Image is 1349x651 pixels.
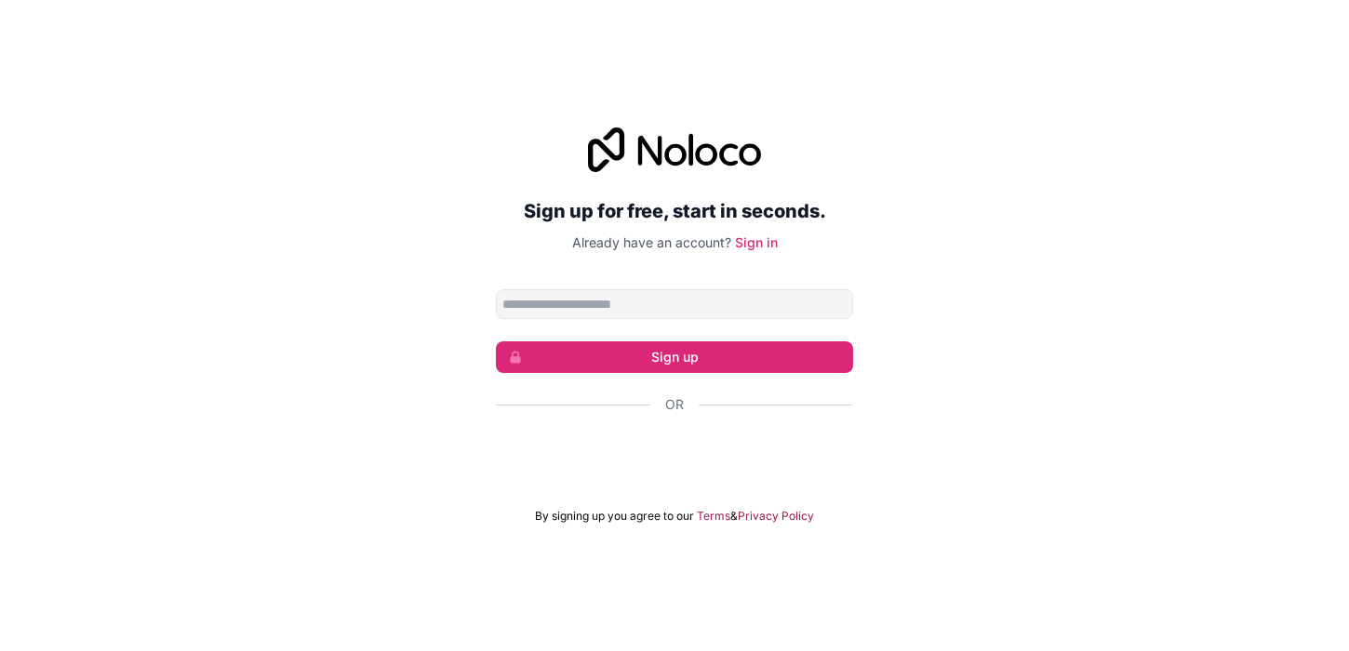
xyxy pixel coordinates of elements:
[738,509,814,524] a: Privacy Policy
[665,395,684,414] span: Or
[697,509,730,524] a: Terms
[535,509,694,524] span: By signing up you agree to our
[487,434,862,475] iframe: כפתור לכניסה באמצעות חשבון Google
[496,289,853,319] input: Email address
[735,234,778,250] a: Sign in
[496,194,853,228] h2: Sign up for free, start in seconds.
[730,509,738,524] span: &
[496,341,853,373] button: Sign up
[572,234,731,250] span: Already have an account?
